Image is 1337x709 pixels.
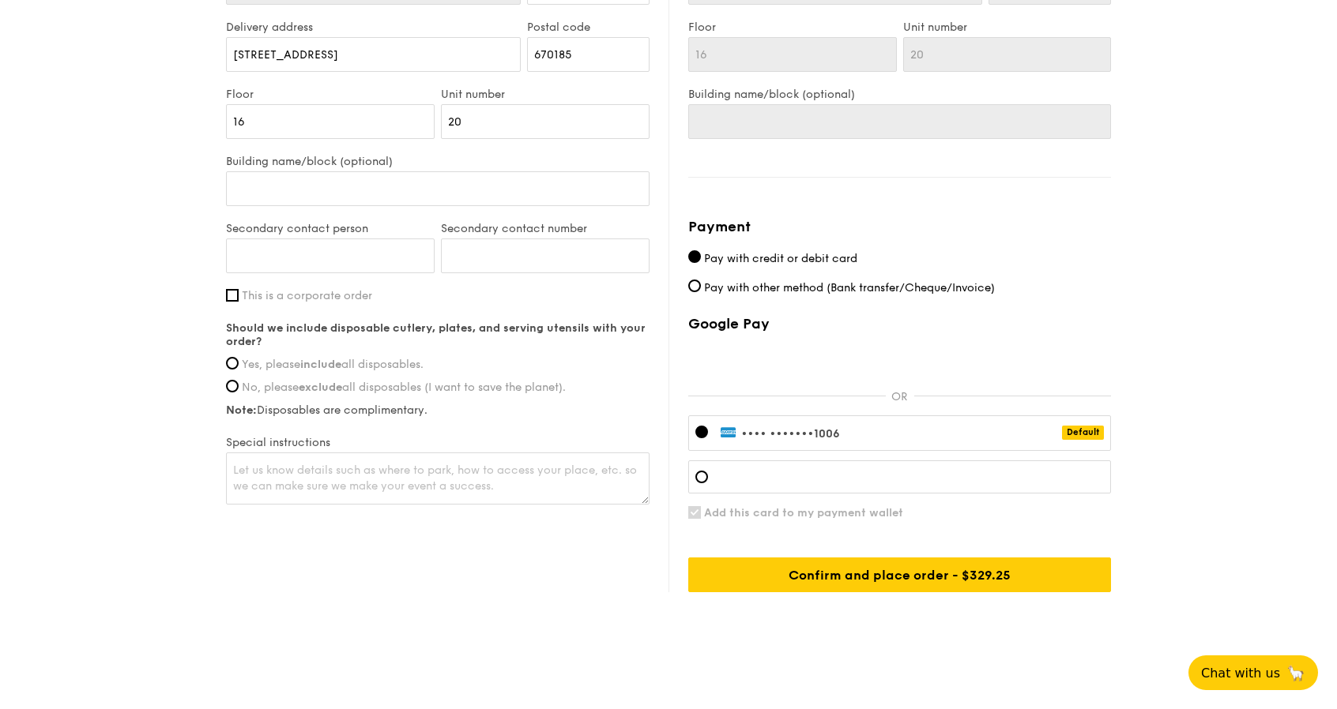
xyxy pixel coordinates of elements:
label: Building name/block (optional) [226,155,650,168]
strong: exclude [299,381,342,394]
iframe: Secure card payment input frame [721,471,1104,483]
label: Secondary contact person [226,222,435,235]
label: Building name/block (optional) [688,88,1111,101]
label: Unit number [441,88,650,101]
label: Special instructions [226,436,650,449]
img: amex.5e22690f.svg [721,426,737,437]
label: Delivery address [226,21,521,34]
span: 🦙 [1286,664,1305,682]
input: Pay with other method (Bank transfer/Cheque/Invoice) [688,279,701,292]
iframe: Secure payment button frame [688,342,1111,377]
button: Chat with us🦙 [1188,655,1318,690]
h4: Payment [688,216,1111,238]
label: Secondary contact number [441,222,650,235]
span: Yes, please all disposables. [242,358,424,371]
label: •1006 [721,427,840,441]
span: Pay with other method (Bank transfer/Cheque/Invoice) [704,281,995,294]
span: Add this card to my payment wallet [704,506,903,520]
label: Unit number [903,21,1112,34]
input: Confirm and place order - $329.25 [688,557,1111,592]
span: Pay with credit or debit card [704,252,857,265]
span: Chat with us [1201,666,1280,681]
input: This is a corporate order [226,289,239,302]
span: No, please all disposables (I want to save the planet). [242,381,566,394]
p: OR [886,390,914,403]
strong: include [300,358,341,371]
input: No, pleaseexcludeall disposables (I want to save the planet). [226,380,239,392]
strong: Should we include disposable cutlery, plates, and serving utensils with your order? [226,321,646,348]
label: Floor [688,21,897,34]
input: Yes, pleaseincludeall disposables. [226,357,239,370]
label: Postal code [527,21,650,34]
label: Floor [226,88,435,101]
label: Google Pay [688,315,1111,332]
span: This is a corporate order [242,289,372,302]
span: •••• •••••• [741,427,808,441]
strong: Note: [226,403,257,417]
div: Default [1062,426,1104,440]
input: Pay with credit or debit card [688,250,701,263]
label: Disposables are complimentary. [226,403,650,417]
